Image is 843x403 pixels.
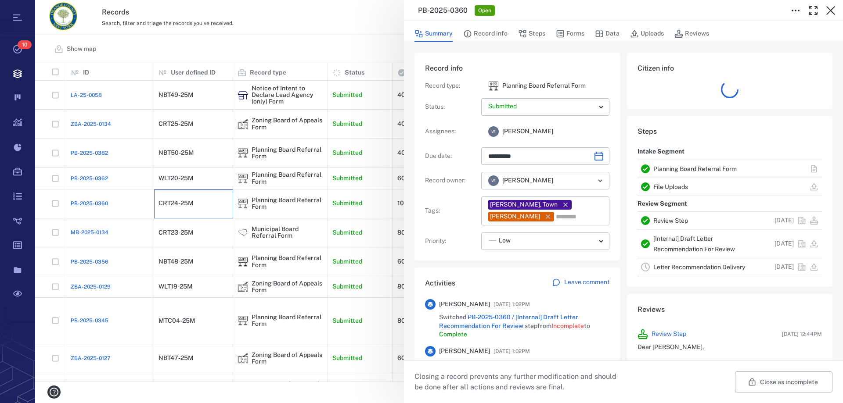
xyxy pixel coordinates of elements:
div: V F [488,175,499,186]
p: [DATE] [775,216,794,225]
h6: Steps [638,126,822,137]
span: [PERSON_NAME] [439,300,490,309]
p: Closing a record prevents any further modification and should be done after all actions and revie... [414,371,623,392]
p: Assignees : [425,127,478,136]
a: Review Step [653,217,688,224]
div: [PERSON_NAME] [490,212,540,221]
span: Help [20,6,38,14]
div: Citizen info [627,53,832,116]
button: Steps [518,25,545,42]
div: [PERSON_NAME], Town [490,200,558,209]
p: Planning Board Referral Form [502,82,586,90]
p: Dear [PERSON_NAME], [638,343,822,352]
span: Complete [439,331,467,338]
p: [DATE] [775,239,794,248]
h6: Activities [425,278,455,289]
div: Record infoRecord type:icon Planning Board Referral FormPlanning Board Referral FormStatus:Assign... [414,53,620,267]
button: Record info [463,25,508,42]
span: 10 [18,40,32,49]
span: Switched step from to [439,313,609,339]
button: Open [594,175,606,187]
div: V F [488,126,499,137]
p: Record owner : [425,176,478,185]
p: Intake Segment [638,144,684,160]
button: Choose date, selected date is Oct 23, 2025 [590,147,608,165]
button: Toggle to Edit Boxes [787,2,804,19]
p: [DATE] [775,263,794,271]
a: PB-2025-0360 / [Internal] Draft Letter Recommendation For Review [439,314,578,329]
span: Uploaded file to step [439,360,609,394]
button: Close [822,2,839,19]
button: Toggle Fullscreen [804,2,822,19]
span: [DATE] 1:02PM [494,346,530,357]
div: Review Step[DATE] 12:44PMDear [PERSON_NAME], The Orange County Planning Department confirm... [630,322,829,394]
span: [PERSON_NAME] [439,347,490,356]
h6: Citizen info [638,63,822,74]
p: Status : [425,103,478,111]
button: Close as incomplete [735,371,832,392]
a: File Uploads [653,183,688,190]
a: [Internal] Draft Letter Recommendation For Review [653,235,735,253]
img: icon Planning Board Referral Form [488,81,499,91]
p: Record type : [425,82,478,90]
span: [DATE] 1:02PM [494,299,530,310]
h6: Record info [425,63,609,74]
div: StepsIntake SegmentPlanning Board Referral FormFile UploadsReview SegmentReview Step[DATE][Intern... [627,116,832,294]
span: Low [499,236,511,245]
span: Open [476,7,493,14]
a: Review Step [652,330,686,339]
p: Priority : [425,237,478,246]
p: Submitted [488,102,595,111]
h3: PB-2025-0360 [418,5,468,16]
p: Leave comment [564,278,609,287]
a: Leave comment [552,278,609,289]
span: Incomplete [551,322,584,329]
p: Review Segment [638,196,687,212]
span: [DATE] 12:44PM [782,330,822,338]
button: Forms [556,25,584,42]
button: Summary [414,25,453,42]
span: [PERSON_NAME] [502,176,553,185]
div: Planning Board Referral Form [488,81,499,91]
button: Data [595,25,620,42]
span: [PERSON_NAME] [502,127,553,136]
a: Planning Board Referral Form [653,165,737,172]
p: Due date : [425,152,478,160]
button: Uploads [630,25,664,42]
a: Letter Recommendation Delivery [653,264,745,271]
p: Tags : [425,207,478,215]
h6: Reviews [638,304,822,315]
button: Reviews [674,25,709,42]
